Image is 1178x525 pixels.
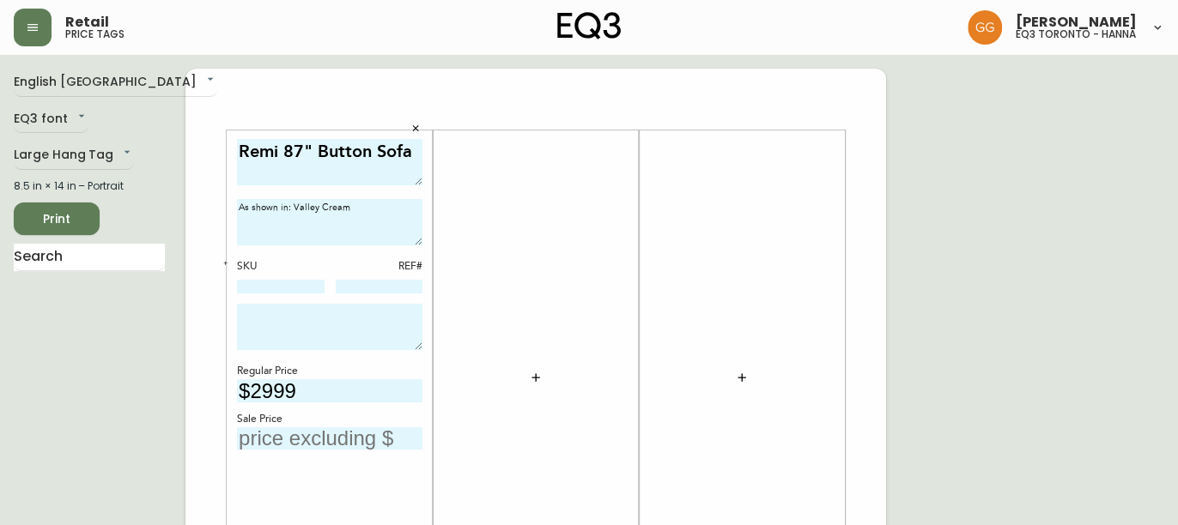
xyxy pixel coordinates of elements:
div: English [GEOGRAPHIC_DATA] [14,69,217,97]
input: price excluding $ [237,427,422,450]
img: logo [557,12,621,39]
span: [PERSON_NAME] [1016,15,1137,29]
div: Sale Price [237,412,422,427]
h5: price tags [65,29,124,39]
button: Print [14,202,100,235]
div: EQ3 font [14,106,88,134]
div: REF# [336,259,423,275]
span: Retail [65,15,109,29]
h5: eq3 toronto - hanna [1016,29,1136,39]
div: SKU [237,259,325,275]
input: price excluding $ [237,379,422,402]
textarea: As shown in: Valley Cream [237,199,422,245]
textarea: Remi 87" Button Sofa [237,139,422,186]
div: Large Hang Tag [14,142,134,170]
img: dbfc93a9366efef7dcc9a31eef4d00a7 [968,10,1002,45]
div: Regular Price [237,364,422,379]
span: Print [27,208,86,230]
div: 8.5 in × 14 in – Portrait [14,178,165,194]
input: Search [14,244,165,271]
